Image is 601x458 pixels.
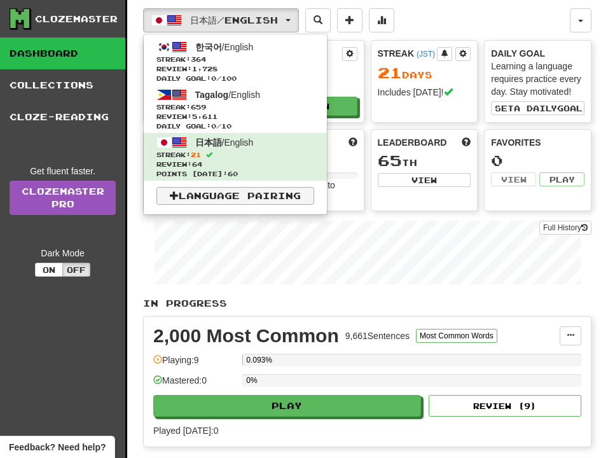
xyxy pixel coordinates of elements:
button: On [35,263,63,277]
span: 日本語 / English [190,15,278,25]
span: Daily Goal: / 10 [156,121,314,131]
button: Seta dailygoal [491,101,584,115]
div: 2,000 Most Common [153,326,339,345]
a: 日本語/EnglishStreak:21 Review:64Points [DATE]:60 [144,133,327,181]
button: Add sentence to collection [337,8,363,32]
button: Most Common Words [416,329,497,343]
span: 364 [191,55,206,63]
span: Streak: [156,55,314,64]
div: 9,661 Sentences [345,330,410,342]
button: Play [153,395,421,417]
div: Day s [378,65,471,81]
button: View [378,173,471,187]
span: Tagalog [195,90,229,100]
span: Streak: [156,102,314,112]
button: Full History [539,221,591,235]
button: More stats [369,8,394,32]
span: Streak: [156,150,314,160]
span: / English [195,42,254,52]
button: Play [539,172,584,186]
span: / English [195,137,254,148]
span: Played [DATE]: 0 [153,426,218,436]
div: Favorites [491,136,584,149]
span: a daily [514,104,557,113]
div: Clozemaster [35,13,118,25]
div: Mastered: 0 [153,374,236,395]
button: 日本語/English [143,8,299,32]
div: Dark Mode [10,247,116,260]
span: 65 [378,151,402,169]
a: Tagalog/EnglishStreak:659 Review:5,611Daily Goal:0/10 [144,85,327,133]
span: Points [DATE]: 60 [156,169,314,179]
span: 21 [191,151,201,158]
span: Leaderboard [378,136,447,149]
a: ClozemasterPro [10,181,116,215]
span: Review: 64 [156,160,314,169]
div: th [378,153,471,169]
div: Learning a language requires practice every day. Stay motivated! [491,60,584,98]
span: / English [195,90,260,100]
span: Review: 1,728 [156,64,314,74]
span: Review: 5,611 [156,112,314,121]
span: Open feedback widget [9,441,106,454]
span: This week in points, UTC [462,136,471,149]
div: Includes [DATE]! [378,86,471,99]
span: 한국어 [195,42,222,52]
a: (JST) [417,50,435,59]
div: Playing: 9 [153,354,236,375]
span: 659 [191,103,206,111]
div: Daily Goal [491,47,584,60]
span: Daily Goal: / 100 [156,74,314,83]
button: Search sentences [305,8,331,32]
div: 0 [491,153,584,169]
button: Review (9) [429,395,581,417]
span: 日本語 [195,137,222,148]
a: 한국어/EnglishStreak:364 Review:1,728Daily Goal:0/100 [144,38,327,85]
div: Get fluent faster. [10,165,116,177]
p: In Progress [143,297,591,310]
span: 0 [211,122,216,130]
a: Language Pairing [156,187,314,205]
div: Streak [378,47,438,60]
button: Off [62,263,90,277]
span: 21 [378,64,402,81]
button: View [491,172,536,186]
span: Score more points to level up [349,136,357,149]
span: 0 [211,74,216,82]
